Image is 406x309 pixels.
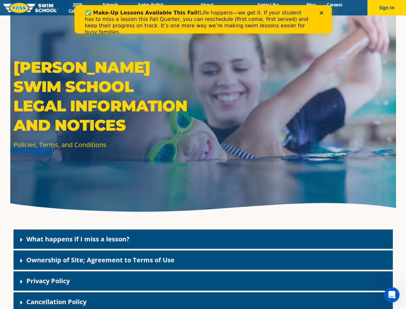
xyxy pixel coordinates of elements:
a: About [PERSON_NAME] [178,2,236,14]
a: Cancellation Policy [26,297,86,306]
a: Privacy Policy [26,276,70,285]
div: Life happens—we get it. If your student has to miss a lesson this Fall Quarter, you can reschedul... [10,5,237,30]
a: Swim Path® Program [124,2,178,14]
iframe: Intercom live chat [384,287,400,303]
iframe: Intercom live chat banner [75,5,332,33]
a: Swim Like [PERSON_NAME] [235,2,301,14]
a: Blog [301,2,321,8]
a: 2025 Calendar [58,2,97,14]
div: Privacy Policy [14,271,393,291]
a: What happens if I miss a lesson? [26,235,130,243]
p: [PERSON_NAME] Swim School Legal Information and Notices [14,58,200,135]
a: Schools [97,2,124,8]
div: What happens if I miss a lesson? [14,229,393,249]
div: Close [245,6,251,10]
b: ✅ Make-Up Lessons Available This Fall! [10,5,125,11]
div: Ownership of Site; Agreement to Terms of Use [14,250,393,270]
img: FOSS Swim School Logo [3,3,58,13]
a: Careers [321,2,348,8]
p: Policies, Terms, and Conditions [14,140,200,149]
a: Ownership of Site; Agreement to Terms of Use [26,256,175,264]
